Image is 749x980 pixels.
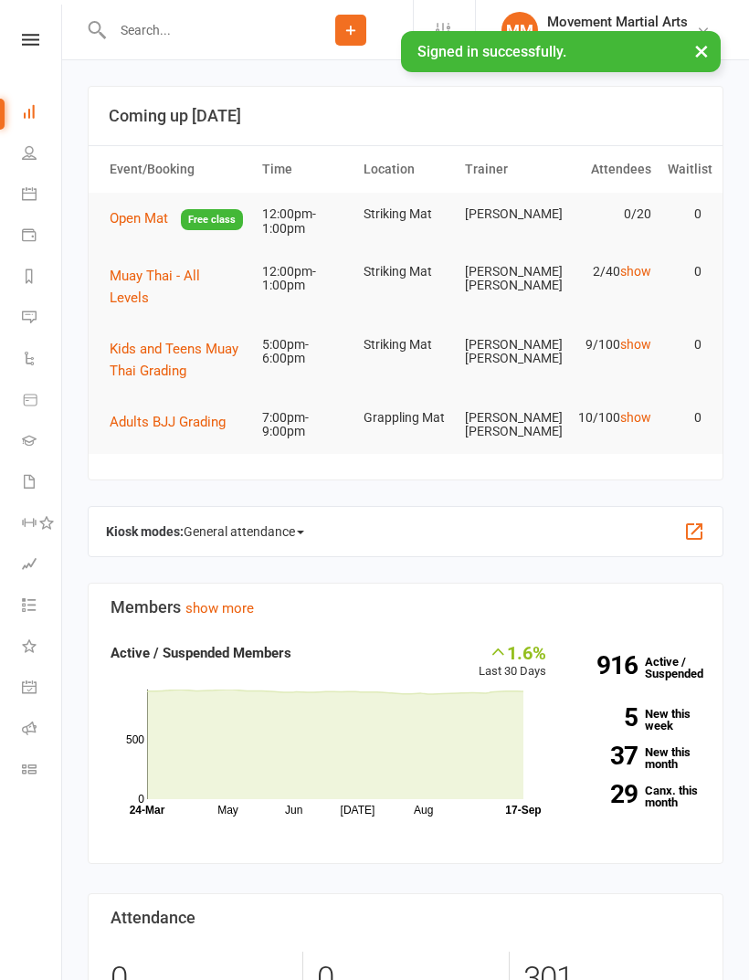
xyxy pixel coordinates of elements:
[254,193,355,250] td: 12:00pm-1:00pm
[547,14,688,30] div: Movement Martial Arts
[558,250,659,293] td: 2/40
[417,43,566,60] span: Signed in successfully.
[22,545,63,586] a: Assessments
[457,323,558,381] td: [PERSON_NAME] [PERSON_NAME]
[558,323,659,366] td: 9/100
[22,93,63,134] a: Dashboard
[479,642,546,662] div: 1.6%
[111,598,701,616] h3: Members
[22,751,63,792] a: Class kiosk mode
[22,258,63,299] a: Reports
[457,193,558,236] td: [PERSON_NAME]
[185,600,254,616] a: show more
[110,210,168,227] span: Open Mat
[659,396,711,439] td: 0
[574,785,701,808] a: 29Canx. this month
[457,146,558,193] th: Trainer
[558,396,659,439] td: 10/100
[457,396,558,454] td: [PERSON_NAME] [PERSON_NAME]
[110,207,243,230] button: Open MatFree class
[574,746,701,770] a: 37New this month
[355,193,457,236] td: Striking Mat
[574,705,638,730] strong: 5
[685,31,718,70] button: ×
[457,250,558,308] td: [PERSON_NAME] [PERSON_NAME]
[659,193,711,236] td: 0
[22,216,63,258] a: Payments
[479,642,546,681] div: Last 30 Days
[107,17,289,43] input: Search...
[564,642,714,693] a: 916Active / Suspended
[558,193,659,236] td: 0/20
[254,323,355,381] td: 5:00pm-6:00pm
[110,265,246,309] button: Muay Thai - All Levels
[181,209,243,230] span: Free class
[355,323,457,366] td: Striking Mat
[254,250,355,308] td: 12:00pm-1:00pm
[254,396,355,454] td: 7:00pm-9:00pm
[110,341,238,379] span: Kids and Teens Muay Thai Grading
[620,410,651,425] a: show
[254,146,355,193] th: Time
[184,517,304,546] span: General attendance
[574,743,638,768] strong: 37
[574,653,638,678] strong: 916
[501,12,538,48] div: MM
[22,627,63,669] a: What's New
[22,669,63,710] a: General attendance kiosk mode
[110,338,246,382] button: Kids and Teens Muay Thai Grading
[111,909,701,927] h3: Attendance
[22,134,63,175] a: People
[110,268,200,306] span: Muay Thai - All Levels
[22,381,63,422] a: Product Sales
[659,146,711,193] th: Waitlist
[659,250,711,293] td: 0
[106,524,184,539] strong: Kiosk modes:
[574,782,638,806] strong: 29
[22,175,63,216] a: Calendar
[111,645,291,661] strong: Active / Suspended Members
[355,250,457,293] td: Striking Mat
[620,337,651,352] a: show
[22,710,63,751] a: Roll call kiosk mode
[355,396,457,439] td: Grappling Mat
[574,708,701,732] a: 5New this week
[110,414,226,430] span: Adults BJJ Grading
[659,323,711,366] td: 0
[101,146,254,193] th: Event/Booking
[355,146,457,193] th: Location
[110,411,238,433] button: Adults BJJ Grading
[547,30,688,47] div: Movement Martial arts
[620,264,651,279] a: show
[109,107,702,125] h3: Coming up [DATE]
[558,146,659,193] th: Attendees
